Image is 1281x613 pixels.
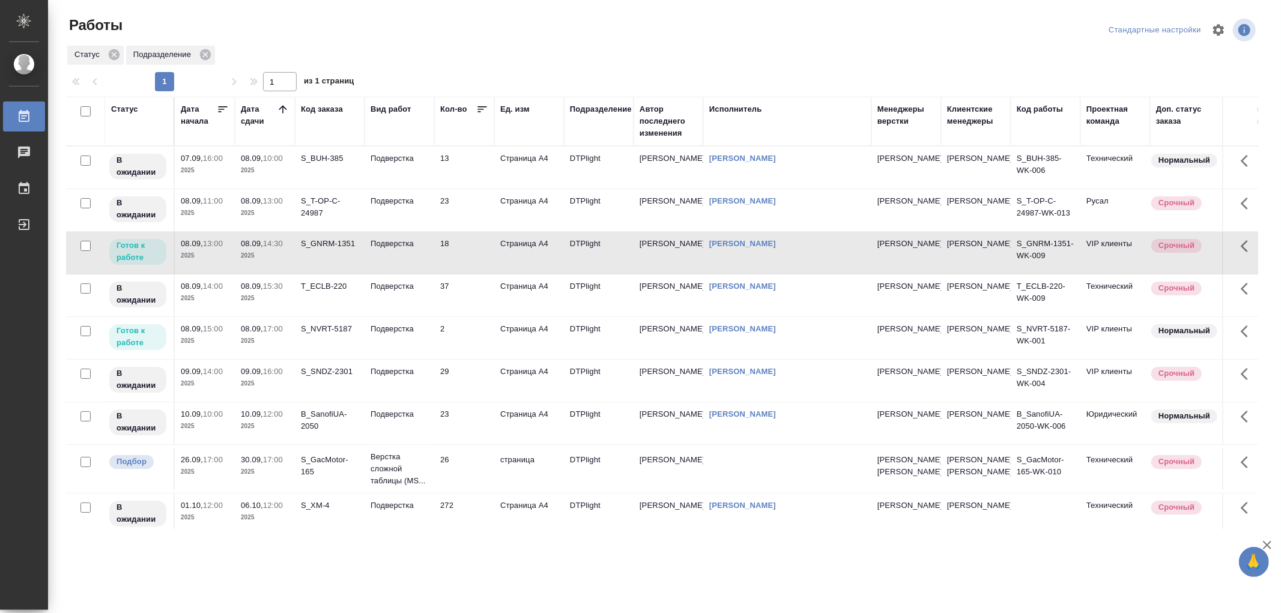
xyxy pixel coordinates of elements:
[117,410,159,434] p: В ожидании
[709,501,776,510] a: [PERSON_NAME]
[117,456,147,468] p: Подбор
[263,409,283,418] p: 12:00
[500,103,530,115] div: Ед. изм
[634,402,703,444] td: [PERSON_NAME]
[117,240,159,264] p: Готов к работе
[634,232,703,274] td: [PERSON_NAME]
[67,46,124,65] div: Статус
[66,16,123,35] span: Работы
[1011,232,1080,274] td: S_GNRM-1351-WK-009
[941,360,1011,402] td: [PERSON_NAME]
[1234,402,1262,431] button: Здесь прячутся важные кнопки
[494,494,564,536] td: Страница А4
[203,196,223,205] p: 11:00
[241,420,289,432] p: 2025
[108,238,168,266] div: Исполнитель может приступить к работе
[263,367,283,376] p: 16:00
[877,238,935,250] p: [PERSON_NAME]
[203,239,223,248] p: 13:00
[709,409,776,418] a: [PERSON_NAME]
[371,152,428,165] p: Подверстка
[181,103,217,127] div: Дата начала
[709,367,776,376] a: [PERSON_NAME]
[111,103,138,115] div: Статус
[1080,360,1150,402] td: VIP клиенты
[634,494,703,536] td: [PERSON_NAME]
[108,408,168,436] div: Исполнитель назначен, приступать к работе пока рано
[263,455,283,464] p: 17:00
[941,232,1011,274] td: [PERSON_NAME]
[301,103,343,115] div: Код заказа
[371,280,428,292] p: Подверстка
[1011,274,1080,316] td: T_ECLB-220-WK-009
[117,367,159,391] p: В ожидании
[1234,494,1262,522] button: Здесь прячутся важные кнопки
[947,103,1005,127] div: Клиентские менеджеры
[181,420,229,432] p: 2025
[634,317,703,359] td: [PERSON_NAME]
[877,152,935,165] p: [PERSON_NAME]
[241,512,289,524] p: 2025
[1158,410,1210,422] p: Нормальный
[181,154,203,163] p: 07.09,
[203,154,223,163] p: 16:00
[181,324,203,333] p: 08.09,
[133,49,195,61] p: Подразделение
[564,402,634,444] td: DTPlight
[1017,103,1063,115] div: Код работы
[1158,240,1195,252] p: Срочный
[494,448,564,490] td: страница
[494,274,564,316] td: Страница А4
[1158,367,1195,379] p: Срочный
[494,317,564,359] td: Страница А4
[709,154,776,163] a: [PERSON_NAME]
[301,152,359,165] div: S_BUH-385
[634,360,703,402] td: [PERSON_NAME]
[877,195,935,207] p: [PERSON_NAME]
[241,154,263,163] p: 08.09,
[1011,360,1080,402] td: S_SNDZ-2301-WK-004
[241,103,277,127] div: Дата сдачи
[634,189,703,231] td: [PERSON_NAME]
[1234,317,1262,346] button: Здесь прячутся важные кнопки
[1234,189,1262,218] button: Здесь прячутся важные кнопки
[564,494,634,536] td: DTPlight
[117,501,159,525] p: В ожидании
[241,239,263,248] p: 08.09,
[434,360,494,402] td: 29
[434,189,494,231] td: 23
[877,500,935,512] p: [PERSON_NAME]
[494,232,564,274] td: Страница А4
[117,154,159,178] p: В ожидании
[241,378,289,390] p: 2025
[877,408,935,420] p: [PERSON_NAME]
[1080,232,1150,274] td: VIP клиенты
[263,154,283,163] p: 10:00
[241,207,289,219] p: 2025
[1234,360,1262,388] button: Здесь прячутся важные кнопки
[371,366,428,378] p: Подверстка
[181,250,229,262] p: 2025
[1080,274,1150,316] td: Технический
[1080,448,1150,490] td: Технический
[434,274,494,316] td: 37
[181,196,203,205] p: 08.09,
[263,324,283,333] p: 17:00
[941,146,1011,189] td: [PERSON_NAME]
[1204,16,1233,44] span: Настроить таблицу
[1156,103,1219,127] div: Доп. статус заказа
[494,146,564,189] td: Страница А4
[634,448,703,490] td: [PERSON_NAME]
[709,196,776,205] a: [PERSON_NAME]
[434,402,494,444] td: 23
[564,274,634,316] td: DTPlight
[564,317,634,359] td: DTPlight
[709,103,762,115] div: Исполнитель
[181,165,229,177] p: 2025
[301,366,359,378] div: S_SNDZ-2301
[263,196,283,205] p: 13:00
[181,207,229,219] p: 2025
[108,195,168,223] div: Исполнитель назначен, приступать к работе пока рано
[1234,448,1262,477] button: Здесь прячутся важные кнопки
[181,367,203,376] p: 09.09,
